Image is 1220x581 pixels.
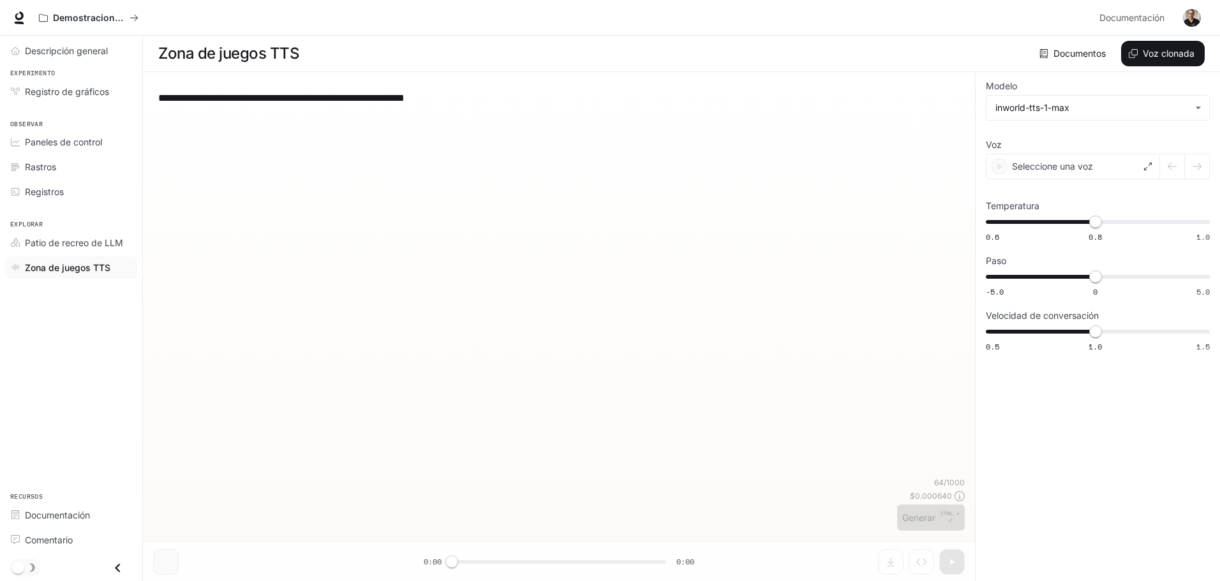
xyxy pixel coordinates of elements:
[33,5,144,31] button: Todos los espacios de trabajo
[986,310,1099,321] font: Velocidad de conversación
[986,139,1002,150] font: Voz
[946,478,965,487] font: 1000
[5,180,137,203] a: Registros
[986,96,1209,120] div: inworld-tts-1-max
[103,555,132,581] button: Cerrar cajón
[25,186,64,197] font: Registros
[25,136,102,147] font: Paneles de control
[10,120,43,128] font: Observar
[1012,161,1093,172] font: Seleccione una voz
[5,156,137,178] a: Rastros
[986,200,1039,211] font: Temperatura
[986,232,999,242] font: 0.6
[10,69,55,77] font: Experimento
[986,341,999,352] font: 0.5
[10,492,43,501] font: Recursos
[1196,286,1210,297] font: 5.0
[5,529,137,551] a: Comentario
[25,161,56,172] font: Rastros
[25,510,90,520] font: Documentación
[1196,341,1210,352] font: 1.5
[934,478,944,487] font: 64
[5,131,137,153] a: Paneles de control
[915,491,952,501] font: 0.000640
[1037,41,1111,66] a: Documentos
[1053,48,1106,59] font: Documentos
[986,80,1017,91] font: Modelo
[1094,5,1174,31] a: Documentación
[910,491,915,501] font: $
[1196,232,1210,242] font: 1.0
[5,232,137,254] a: Patio de recreo de LLM
[995,102,1069,113] font: inworld-tts-1-max
[1099,12,1164,23] font: Documentación
[1183,9,1201,27] img: Avatar de usuario
[944,478,946,487] font: /
[25,45,108,56] font: Descripción general
[25,534,73,545] font: Comentario
[5,256,137,279] a: Zona de juegos TTS
[25,86,109,97] font: Registro de gráficos
[53,12,207,23] font: Demostraciones de IA en el mundo
[158,44,299,63] font: Zona de juegos TTS
[986,286,1004,297] font: -5.0
[1089,232,1102,242] font: 0.8
[25,262,110,273] font: Zona de juegos TTS
[11,560,24,574] span: Alternar modo oscuro
[1121,41,1205,66] button: Voz clonada
[5,504,137,526] a: Documentación
[986,255,1006,266] font: Paso
[1089,341,1102,352] font: 1.0
[1143,48,1194,59] font: Voz clonada
[1179,5,1205,31] button: Avatar de usuario
[10,220,43,228] font: Explorar
[25,237,123,248] font: Patio de recreo de LLM
[5,40,137,62] a: Descripción general
[1093,286,1097,297] font: 0
[5,80,137,103] a: Registro de gráficos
